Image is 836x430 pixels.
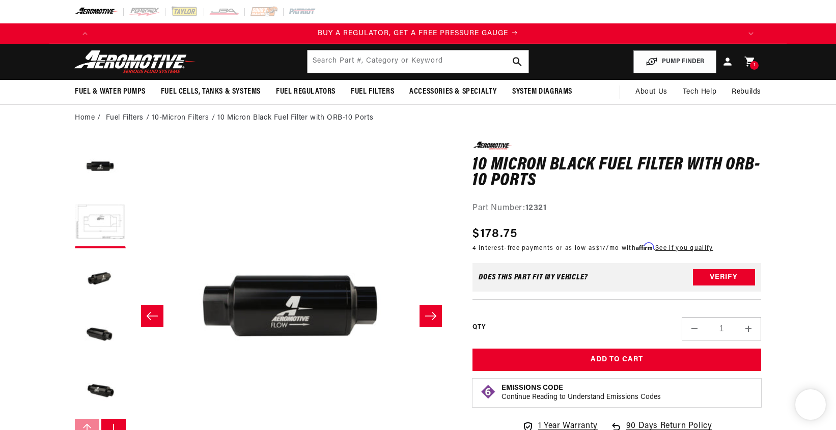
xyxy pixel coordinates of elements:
button: Load image 2 in gallery view [75,197,126,248]
span: 1 [754,61,756,70]
summary: Fuel Filters [343,80,402,104]
summary: Fuel Regulators [268,80,343,104]
p: 4 interest-free payments or as low as /mo with . [472,243,713,253]
button: Add to Cart [472,349,761,371]
span: Rebuilds [732,87,761,98]
slideshow-component: Translation missing: en.sections.announcements.announcement_bar [49,23,787,44]
button: Slide left [141,305,163,327]
button: Translation missing: en.sections.announcements.previous_announcement [75,23,95,44]
a: Fuel Filters [106,112,144,124]
summary: Rebuilds [724,80,769,104]
summary: System Diagrams [505,80,580,104]
a: Home [75,112,95,124]
input: Search by Part Number, Category or Keyword [308,50,528,73]
span: Tech Help [683,87,716,98]
summary: Fuel & Water Pumps [67,80,153,104]
span: BUY A REGULATOR, GET A FREE PRESSURE GAUGE [318,30,508,37]
span: Accessories & Specialty [409,87,497,97]
button: Load image 5 in gallery view [75,365,126,416]
p: Continue Reading to Understand Emissions Codes [501,393,661,402]
button: Load image 3 in gallery view [75,253,126,304]
summary: Tech Help [675,80,724,104]
div: Does This part fit My vehicle? [479,273,588,281]
nav: breadcrumbs [75,112,761,124]
strong: Emissions Code [501,384,563,392]
span: $17 [596,245,606,251]
span: Fuel Filters [351,87,394,97]
h1: 10 Micron Black Fuel Filter with ORB-10 Ports [472,157,761,189]
strong: 12321 [525,204,547,212]
img: Emissions code [480,384,496,400]
span: System Diagrams [512,87,572,97]
summary: Accessories & Specialty [402,80,505,104]
div: Announcement [95,28,741,39]
div: 1 of 4 [95,28,741,39]
span: About Us [635,88,667,96]
button: Slide right [420,305,442,327]
button: search button [506,50,528,73]
li: 10-Micron Filters [152,112,217,124]
button: Translation missing: en.sections.announcements.next_announcement [741,23,761,44]
summary: Fuel Cells, Tanks & Systems [153,80,268,104]
button: Verify [693,269,755,285]
span: Fuel & Water Pumps [75,87,146,97]
span: Fuel Regulators [276,87,336,97]
label: QTY [472,323,485,332]
li: 10 Micron Black Fuel Filter with ORB-10 Ports [217,112,373,124]
button: Emissions CodeContinue Reading to Understand Emissions Codes [501,384,661,402]
button: Load image 1 in gallery view [75,141,126,192]
img: Aeromotive [71,50,199,74]
span: $178.75 [472,225,517,243]
button: PUMP FINDER [633,50,716,73]
button: Load image 4 in gallery view [75,309,126,360]
div: Part Number: [472,202,761,215]
span: Affirm [636,243,654,250]
a: About Us [628,80,675,104]
a: See if you qualify - Learn more about Affirm Financing (opens in modal) [655,245,713,251]
span: Fuel Cells, Tanks & Systems [161,87,261,97]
